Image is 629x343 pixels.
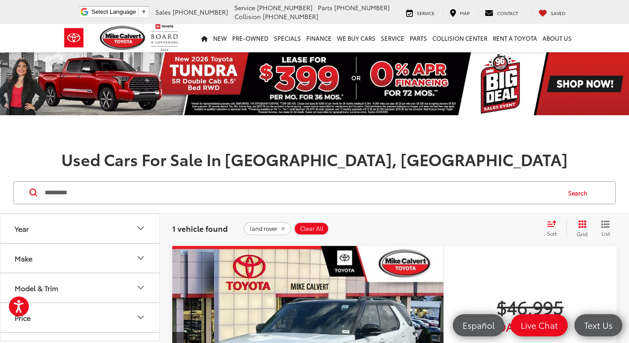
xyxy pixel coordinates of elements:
[141,8,146,15] span: ▼
[334,24,378,52] a: WE BUY CARS
[560,182,600,204] button: Search
[458,320,499,331] span: Español
[511,314,568,336] a: Live Chat
[0,303,160,332] button: PricePrice
[135,312,146,323] div: Price
[0,244,160,273] button: MakeMake
[15,284,58,292] div: Model & Trim
[577,230,588,238] span: Grid
[318,3,332,12] span: Parts
[417,10,435,16] span: Service
[334,3,390,12] span: [PHONE_NUMBER]
[0,273,160,302] button: Model & TrimModel & Trim
[453,314,504,336] a: Español
[15,254,32,262] div: Make
[532,8,572,17] a: My Saved Vehicles
[547,230,557,237] span: Sort
[580,320,617,331] span: Text Us
[229,24,271,52] a: Pre-Owned
[304,24,334,52] a: Finance
[155,8,171,16] span: Sales
[400,8,441,17] a: Service
[135,223,146,234] div: Year
[15,313,31,322] div: Price
[135,253,146,263] div: Make
[300,225,324,232] span: Clear All
[407,24,430,52] a: Parts
[15,224,29,233] div: Year
[574,314,622,336] a: Text Us
[594,220,617,238] button: List View
[551,10,566,16] span: Saved
[430,24,490,52] a: Collision Center
[210,24,229,52] a: New
[100,26,147,50] img: Mike Calvert Toyota
[497,10,518,16] span: Contact
[44,182,560,203] input: Search by Make, Model, or Keyword
[173,8,228,16] span: [PHONE_NUMBER]
[601,230,610,237] span: List
[294,222,329,235] button: Clear All
[542,220,566,238] button: Select sort value
[234,3,255,12] span: Service
[516,320,562,331] span: Live Chat
[250,225,277,232] span: land rover
[460,10,470,16] span: Map
[91,8,146,15] a: Select Language​
[478,8,525,17] a: Contact
[57,23,91,52] img: Toyota
[443,8,476,17] a: Map
[135,282,146,293] div: Model & Trim
[257,3,313,12] span: [PHONE_NUMBER]
[459,296,601,318] span: $46,995
[271,24,304,52] a: Specials
[172,223,228,234] span: 1 vehicle found
[91,8,136,15] span: Select Language
[490,24,540,52] a: Rent a Toyota
[244,222,291,235] button: remove land%20rover
[540,24,574,52] a: About Us
[378,24,407,52] a: Service
[0,214,160,243] button: YearYear
[566,220,594,238] button: Grid View
[263,12,318,21] span: [PHONE_NUMBER]
[198,24,210,52] a: Home
[234,12,261,21] span: Collision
